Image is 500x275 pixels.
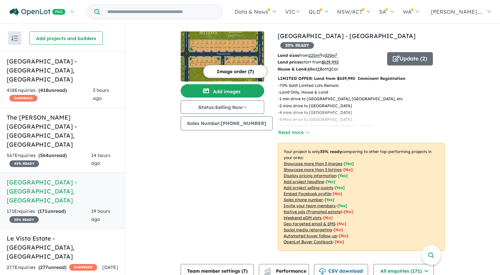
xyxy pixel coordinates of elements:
[284,221,335,226] u: Geo-targeted email & SMS
[325,197,334,202] span: [ Yes ]
[181,31,264,82] img: Bellevue Estate - Austral
[243,268,246,274] span: 7
[278,96,450,102] p: - 1 min drive to [GEOGRAPHIC_DATA], [GEOGRAPHIC_DATA], etc
[278,116,450,123] p: - 8 Mins drive to [GEOGRAPHIC_DATA].
[265,268,306,274] span: Performance
[333,191,342,196] span: [ No ]
[101,5,221,19] input: Try estate name, suburb, builder or developer
[7,113,118,149] h5: The [PERSON_NAME][GEOGRAPHIC_DATA] - [GEOGRAPHIC_DATA] , [GEOGRAPHIC_DATA]
[284,167,342,172] u: Showcase more than 3 listings
[278,89,450,96] p: - Land Only, House & Land
[181,84,264,98] button: Add images
[69,264,97,271] span: CASHBACK
[7,208,91,224] div: 171 Enquir ies
[9,216,39,223] span: 35 % READY
[9,95,37,102] span: CASHBACK
[344,209,353,214] span: [No]
[264,270,271,274] img: bar-chart.svg
[7,264,97,272] div: 277 Enquir ies
[278,82,450,89] p: - 70% Sold! Limited Lots Remain
[284,197,323,202] u: Sales phone number
[334,227,343,232] span: [No]
[278,52,382,59] p: from
[319,52,321,56] sup: 2
[278,109,450,116] p: - 4 mins drive to [GEOGRAPHIC_DATA]
[329,66,331,72] u: 2
[335,185,345,190] span: [ Yes ]
[319,268,326,275] img: download icon
[265,268,271,272] img: line-chart.svg
[39,208,47,214] span: 171
[278,32,415,40] a: [GEOGRAPHIC_DATA] - [GEOGRAPHIC_DATA]
[278,123,450,130] p: - [GEOGRAPHIC_DATA] to [GEOGRAPHIC_DATA]
[38,264,66,270] strong: ( unread)
[284,227,332,232] u: Social media retargeting
[278,59,302,64] b: Land prices
[181,100,264,114] button: Status:Selling Now
[38,87,67,93] strong: ( unread)
[317,66,320,72] u: 2
[278,66,307,72] b: House & Land:
[11,36,18,41] img: sort.svg
[339,233,348,238] span: [No]
[307,66,310,72] u: 4
[284,203,336,208] u: Invite your team members
[326,179,335,184] span: [ Yes ]
[284,209,342,214] u: Native ads (Promoted estate)
[181,116,273,130] button: Sales Number:[PHONE_NUMBER]
[309,53,321,58] u: 225 m
[284,173,336,178] u: Display pricing information
[387,52,433,65] button: Update (2)
[284,239,333,244] u: OpenLot Buyer Cashback
[335,52,337,56] sup: 2
[7,87,93,103] div: 418 Enquir ies
[337,203,347,208] span: [ Yes ]
[7,178,118,205] h5: [GEOGRAPHIC_DATA] - [GEOGRAPHIC_DATA] , [GEOGRAPHIC_DATA]
[337,221,346,226] span: [No]
[102,264,118,270] span: [DATE]
[344,161,354,166] span: [ Yes ]
[40,152,48,158] span: 564
[284,191,331,196] u: Embed Facebook profile
[7,152,91,168] div: 567 Enquir ies
[284,233,337,238] u: Automated buyer follow-up
[322,59,339,64] u: $ 639,990
[38,208,66,214] strong: ( unread)
[323,215,333,220] span: [No]
[40,87,48,93] span: 418
[91,208,110,222] span: 19 hours ago
[40,264,48,270] span: 277
[320,149,342,154] b: 35 % ready
[10,8,65,16] img: Openlot PRO Logo White
[284,185,333,190] u: Add project selling-points
[29,31,103,45] button: Add projects and builders
[278,75,445,82] p: LIMITED OFFER: Land from $639,990 Imminent Registration
[91,152,111,166] span: 14 hours ago
[278,129,309,136] button: Read more
[325,53,337,58] u: 320 m
[93,87,109,101] span: 3 hours ago
[278,66,382,73] p: Bed Bath Car
[343,167,353,172] span: [ No ]
[278,53,299,58] b: Land sizes
[278,59,382,65] p: start from
[38,152,67,158] strong: ( unread)
[278,103,450,109] p: - 2 mins drive to [GEOGRAPHIC_DATA]
[284,161,342,166] u: Showcase more than 3 images
[9,160,39,167] span: 45 % READY
[431,8,482,15] span: [PERSON_NAME]....
[280,42,314,49] span: 35 % READY
[284,215,322,220] u: Weekend eDM slots
[7,57,118,84] h5: [GEOGRAPHIC_DATA] - [GEOGRAPHIC_DATA] , [GEOGRAPHIC_DATA]
[335,239,344,244] span: [No]
[278,143,445,251] p: Your project is only comparing to other top-performing projects in your area: - - - - - - - - - -...
[203,65,268,78] button: Image order (7)
[338,173,348,178] span: [ Yes ]
[321,53,337,58] span: to
[7,234,118,261] h5: Le Vista Estate - [GEOGRAPHIC_DATA] , [GEOGRAPHIC_DATA]
[284,179,324,184] u: Add project headline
